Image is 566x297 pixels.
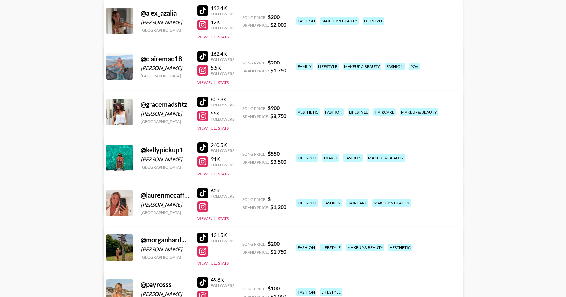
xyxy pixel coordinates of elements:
[343,154,363,162] div: fashion
[343,63,381,70] div: makeup & beauty
[211,96,234,103] div: 803.8K
[400,108,438,116] div: makeup & beauty
[141,165,189,170] div: [GEOGRAPHIC_DATA]
[211,117,234,122] div: Followers
[346,244,384,251] div: makeup & beauty
[141,255,189,260] div: [GEOGRAPHIC_DATA]
[211,103,234,107] div: Followers
[268,285,280,291] strong: $ 100
[141,110,189,117] div: [PERSON_NAME]
[211,238,234,243] div: Followers
[385,63,405,70] div: fashion
[211,156,234,162] div: 91K
[211,283,234,288] div: Followers
[211,276,234,283] div: 49.8K
[141,119,189,124] div: [GEOGRAPHIC_DATA]
[211,110,234,117] div: 55K
[270,21,286,28] strong: $ 2,000
[211,50,234,57] div: 162.4K
[211,71,234,76] div: Followers
[242,205,269,210] span: Brand Price:
[372,199,411,207] div: makeup & beauty
[141,73,189,78] div: [GEOGRAPHIC_DATA]
[270,248,286,255] strong: $ 1,750
[242,197,266,202] span: Song Price:
[141,191,189,199] div: @ laurenmccaffrey
[242,23,269,28] span: Brand Price:
[242,114,269,119] span: Brand Price:
[141,280,189,289] div: @ payrosss
[141,28,189,33] div: [GEOGRAPHIC_DATA]
[270,67,286,73] strong: $ 1,750
[141,210,189,215] div: [GEOGRAPHIC_DATA]
[324,108,344,116] div: fashion
[197,34,229,39] button: View Full Stats
[211,5,234,11] div: 192.4K
[296,244,316,251] div: fashion
[268,150,280,157] strong: $ 550
[197,261,229,266] button: View Full Stats
[367,154,405,162] div: makeup & beauty
[268,240,280,247] strong: $ 200
[346,199,368,207] div: haircare
[211,232,234,238] div: 131.5K
[141,19,189,26] div: [PERSON_NAME]
[211,11,234,16] div: Followers
[197,171,229,176] button: View Full Stats
[242,15,266,20] span: Song Price:
[242,152,266,157] span: Song Price:
[141,100,189,108] div: @ gracemadsfitz
[197,126,229,131] button: View Full Stats
[141,146,189,154] div: @ kellypickup1
[211,19,234,25] div: 12K
[141,201,189,208] div: [PERSON_NAME]
[242,160,269,165] span: Brand Price:
[320,244,342,251] div: lifestyle
[270,158,286,165] strong: $ 3,500
[211,64,234,71] div: 5.5K
[296,63,313,70] div: family
[211,187,234,194] div: 63K
[242,250,269,255] span: Brand Price:
[320,17,359,25] div: makeup & beauty
[141,65,189,71] div: [PERSON_NAME]
[268,14,280,20] strong: $ 200
[197,216,229,221] button: View Full Stats
[348,108,369,116] div: lifestyle
[141,55,189,63] div: @ clairemac18
[363,17,384,25] div: lifestyle
[141,156,189,163] div: [PERSON_NAME]
[141,236,189,244] div: @ morganhardyyy
[268,59,280,65] strong: $ 200
[296,17,316,25] div: fashion
[388,244,412,251] div: aesthetic
[296,288,316,296] div: fashion
[211,57,234,62] div: Followers
[197,80,229,85] button: View Full Stats
[317,63,339,70] div: lifestyle
[211,148,234,153] div: Followers
[242,68,269,73] span: Brand Price:
[268,105,280,111] strong: $ 900
[242,286,266,291] span: Song Price:
[296,154,318,162] div: lifestyle
[211,25,234,30] div: Followers
[242,61,266,65] span: Song Price:
[211,194,234,199] div: Followers
[373,108,396,116] div: haircare
[268,196,271,202] strong: $
[322,199,342,207] div: fashion
[409,63,420,70] div: pov
[211,162,234,167] div: Followers
[141,246,189,253] div: [PERSON_NAME]
[270,204,286,210] strong: $ 1,200
[296,108,320,116] div: aesthetic
[242,242,266,247] span: Song Price:
[211,142,234,148] div: 240.5K
[141,9,189,17] div: @ alex_azalia
[322,154,339,162] div: travel
[242,106,266,111] span: Song Price:
[270,113,286,119] strong: $ 8,750
[296,199,318,207] div: lifestyle
[320,288,342,296] div: lifestyle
